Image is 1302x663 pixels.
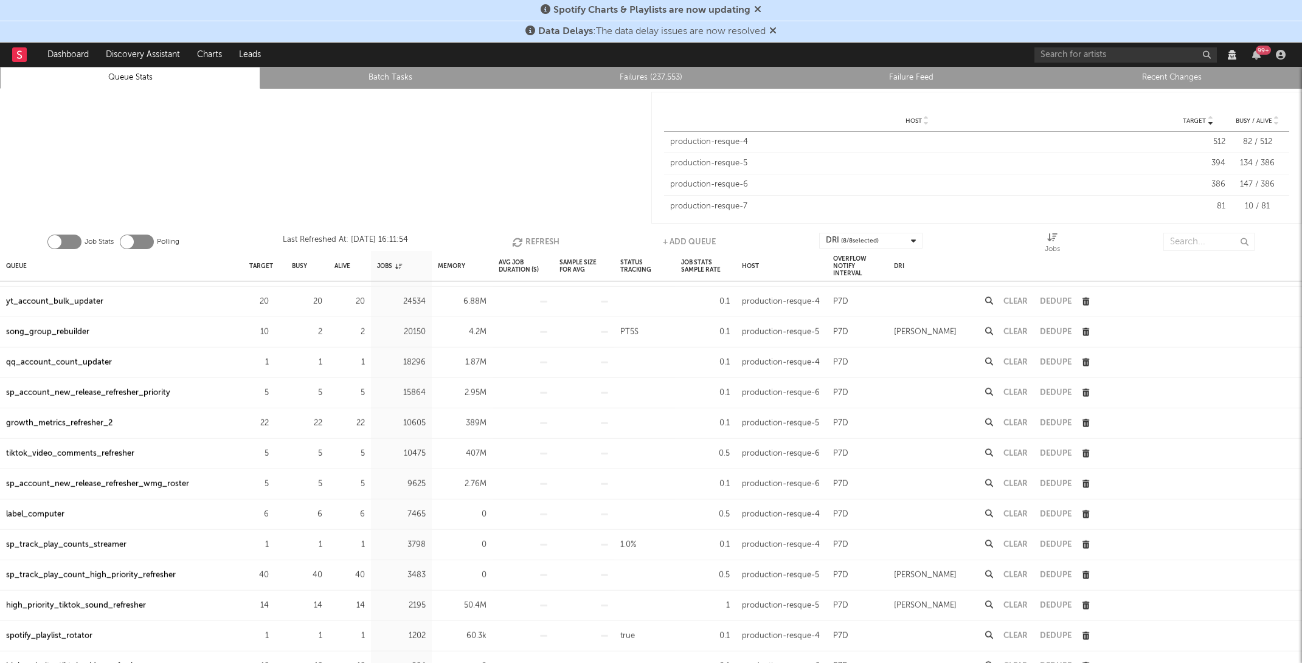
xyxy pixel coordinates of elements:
div: P7D [833,385,848,400]
span: Busy / Alive [1236,117,1272,125]
div: 5 [334,446,365,461]
div: 1 [334,628,365,643]
div: 5 [292,476,322,491]
button: Clear [1003,480,1028,488]
div: production-resque-4 [742,628,820,643]
div: 82 / 512 [1231,136,1283,148]
button: + Add Queue [663,233,716,251]
div: production-resque-5 [742,325,819,339]
div: P7D [833,325,848,339]
button: Clear [1003,541,1028,549]
div: 389M [438,416,487,430]
div: P7D [833,355,848,369]
div: 99 + [1256,46,1271,55]
div: 1 [292,355,322,369]
a: Batch Tasks [267,70,514,85]
label: Polling [157,235,179,249]
div: 2 [292,325,322,339]
div: 10 [249,325,269,339]
div: production-resque-5 [742,598,819,613]
div: growth_metrics_refresher_2 [6,416,113,430]
div: 9625 [377,476,426,491]
div: 7465 [377,507,426,521]
button: Dedupe [1040,450,1072,458]
a: tiktok_video_comments_refresher [6,446,134,461]
div: 15864 [377,385,426,400]
span: Host [906,117,922,125]
div: Last Refreshed At: [DATE] 16:11:54 [283,233,408,251]
div: 1202 [377,628,426,643]
button: Dedupe [1040,389,1072,397]
div: 2195 [377,598,426,613]
div: song_group_rebuilder [6,325,89,339]
input: Search... [1163,233,1255,251]
button: Clear [1003,632,1028,640]
div: [PERSON_NAME] [894,325,957,339]
div: 81 [1171,201,1225,213]
span: Target [1183,117,1206,125]
div: 394 [1171,157,1225,170]
a: label_computer [6,507,64,521]
div: P7D [833,416,848,430]
div: 5 [334,385,365,400]
button: Clear [1003,450,1028,458]
div: Memory [438,253,465,279]
div: 0.1 [681,325,730,339]
div: 6 [249,507,269,521]
div: Jobs [377,253,402,279]
div: 1 [334,355,365,369]
div: 4.2M [438,325,487,339]
div: production-resque-5 [670,157,1165,170]
div: 1 [681,598,730,613]
div: 6 [334,507,365,521]
div: Target [249,253,273,279]
button: Clear [1003,359,1028,366]
div: P7D [833,446,848,461]
a: sp_track_play_counts_streamer [6,537,126,552]
div: production-resque-6 [742,385,820,400]
div: 5 [249,476,269,491]
button: Clear [1003,602,1028,610]
a: Dashboard [39,43,97,67]
div: 6.88M [438,294,487,309]
div: [PERSON_NAME] [894,568,957,582]
button: Dedupe [1040,328,1072,336]
div: production-resque-4 [742,294,820,309]
div: 0.1 [681,355,730,369]
button: Dedupe [1040,510,1072,518]
div: production-resque-7 [670,201,1165,213]
div: 5 [249,385,269,400]
span: Spotify Charts & Playlists are now updating [553,5,750,15]
a: Recent Changes [1048,70,1295,85]
button: Clear [1003,419,1028,427]
div: 0.1 [681,416,730,430]
div: 407M [438,446,487,461]
div: 386 [1171,179,1225,191]
div: 10605 [377,416,426,430]
button: Dedupe [1040,298,1072,306]
div: production-resque-4 [742,355,820,369]
button: Dedupe [1040,632,1072,640]
div: 24534 [377,294,426,309]
div: 14 [334,598,365,613]
div: 40 [334,568,365,582]
a: spotify_playlist_rotator [6,628,92,643]
div: Sample Size For Avg [559,253,608,279]
div: sp_account_new_release_refresher_priority [6,385,170,400]
div: 5 [249,446,269,461]
div: 40 [249,568,269,582]
div: 14 [249,598,269,613]
div: Status Tracking [620,253,669,279]
div: 20 [249,294,269,309]
div: 0.1 [681,294,730,309]
a: high_priority_tiktok_sound_refresher [6,598,146,613]
div: 1 [292,537,322,552]
a: Leads [230,43,269,67]
span: Data Delays [538,27,593,36]
div: 0.5 [681,568,730,582]
div: production-resque-4 [742,537,820,552]
div: 1 [249,628,269,643]
div: P7D [833,537,848,552]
